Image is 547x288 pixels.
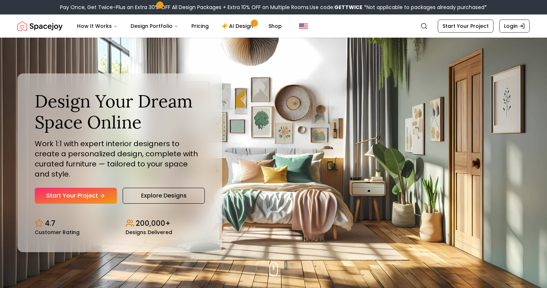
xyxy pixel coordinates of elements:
[71,19,288,33] nav: Main
[71,19,123,33] button: How It Works
[35,230,80,235] small: Customer Rating
[126,230,172,235] small: Designs Delivered
[35,188,117,204] a: Start Your Project
[334,4,362,11] b: GETTWICE
[499,20,530,33] a: Login
[45,218,55,228] p: 4.7
[35,212,205,235] div: Design stats
[263,19,288,33] a: Shop
[123,188,205,204] a: Explore Designs
[186,19,215,33] a: Pricing
[35,139,205,179] p: Work 1:1 with expert interior designers to create a personalized design, complete with curated fu...
[438,20,493,33] a: Start Your Project
[60,4,487,11] div: Pay Once, Get Twice-Plus an Extra 30% OFF All Design Packages + Extra 10% OFF on Multiple Rooms.
[136,218,170,228] p: 200,000+
[299,22,308,30] img: United States
[17,19,63,33] img: Spacejoy Logo
[17,19,63,33] a: Spacejoy
[35,91,205,132] h1: Design Your Dream Space Online
[310,4,362,11] span: Use code:
[17,14,530,38] nav: Global
[125,19,184,33] button: Design Portfolio
[216,19,261,33] a: AI Design
[362,4,487,11] span: *Not applicable to packages already purchased*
